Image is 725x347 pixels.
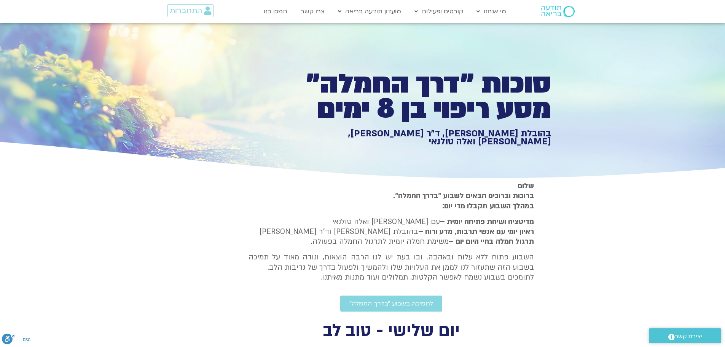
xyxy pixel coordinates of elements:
a: קורסים ופעילות [411,4,467,19]
a: לתמיכה בשבוע ״בדרך החמלה״ [340,296,442,312]
b: תרגול חמלה בחיי היום יום – [449,237,534,246]
a: צרו קשר [297,4,328,19]
strong: ברוכות וברוכים הבאים לשבוע ״בדרך החמלה״. במהלך השבוע תקבלו מדי יום: [393,191,534,211]
h2: יום שלישי - טוב לב [222,323,561,339]
span: התחברות [170,6,202,15]
a: מועדון תודעה בריאה [334,4,405,19]
h1: בהובלת [PERSON_NAME], ד״ר [PERSON_NAME], [PERSON_NAME] ואלה טולנאי [287,130,551,146]
h1: סוכות ״דרך החמלה״ מסע ריפוי בן 8 ימים [287,72,551,122]
a: התחברות [167,4,214,17]
strong: מדיטציה ושיחת פתיחה יומית – [440,217,534,227]
a: יצירת קשר [649,328,721,343]
a: מי אנחנו [473,4,510,19]
p: השבוע פתוח ללא עלות ובאהבה. ובו בעת יש לנו הרבה הוצאות, ונודה מאוד על תמיכה בשבוע הזה שתעזור לנו ... [249,252,534,282]
span: לתמיכה בשבוע ״בדרך החמלה״ [349,300,433,307]
span: יצירת קשר [675,331,702,342]
strong: שלום [518,181,534,191]
a: תמכו בנו [260,4,291,19]
p: עם [PERSON_NAME] ואלה טולנאי בהובלת [PERSON_NAME] וד״ר [PERSON_NAME] משימת חמלה יומית לתרגול החמל... [249,217,534,247]
img: תודעה בריאה [541,6,575,17]
b: ראיון יומי עם אנשי תרבות, מדע ורוח – [418,227,534,237]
